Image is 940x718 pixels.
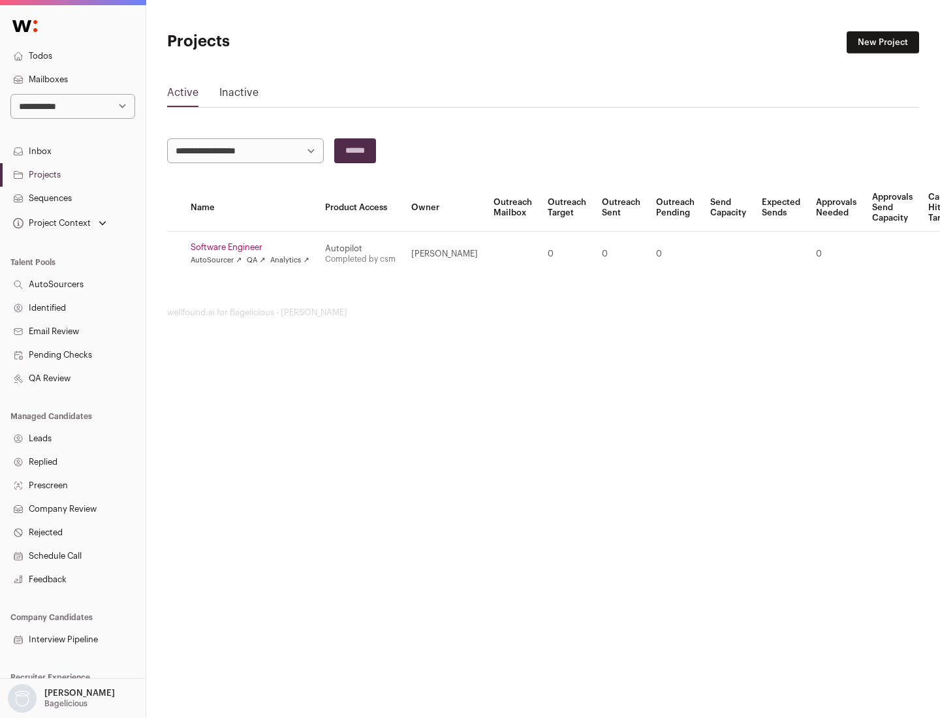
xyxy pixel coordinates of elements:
[403,232,486,277] td: [PERSON_NAME]
[247,255,265,266] a: QA ↗
[808,232,864,277] td: 0
[847,31,919,54] a: New Project
[5,684,117,713] button: Open dropdown
[44,688,115,698] p: [PERSON_NAME]
[486,184,540,232] th: Outreach Mailbox
[8,684,37,713] img: nopic.png
[594,232,648,277] td: 0
[270,255,309,266] a: Analytics ↗
[648,184,702,232] th: Outreach Pending
[325,255,396,263] a: Completed by csm
[167,31,418,52] h1: Projects
[10,214,109,232] button: Open dropdown
[219,85,258,106] a: Inactive
[702,184,754,232] th: Send Capacity
[648,232,702,277] td: 0
[403,184,486,232] th: Owner
[540,232,594,277] td: 0
[44,698,87,709] p: Bagelicious
[167,307,919,318] footer: wellfound:ai for Bagelicious - [PERSON_NAME]
[191,255,242,266] a: AutoSourcer ↗
[5,13,44,39] img: Wellfound
[191,242,309,253] a: Software Engineer
[754,184,808,232] th: Expected Sends
[594,184,648,232] th: Outreach Sent
[10,218,91,228] div: Project Context
[317,184,403,232] th: Product Access
[325,243,396,254] div: Autopilot
[864,184,920,232] th: Approvals Send Capacity
[183,184,317,232] th: Name
[167,85,198,106] a: Active
[808,184,864,232] th: Approvals Needed
[540,184,594,232] th: Outreach Target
